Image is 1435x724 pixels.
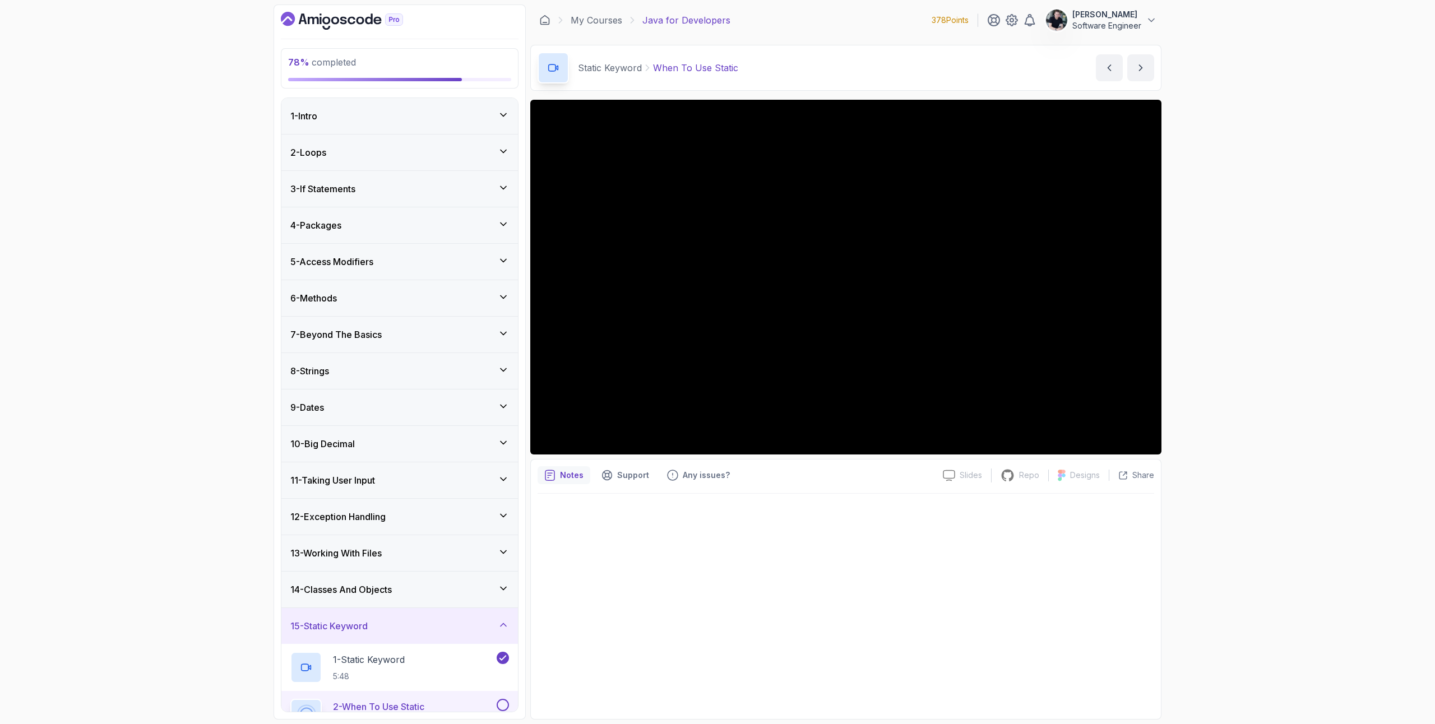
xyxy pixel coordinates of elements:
button: 6-Methods [281,280,518,316]
h3: 6 - Methods [290,291,337,305]
h3: 11 - Taking User Input [290,474,375,487]
h3: 14 - Classes And Objects [290,583,392,596]
p: Java for Developers [642,13,730,27]
button: 9-Dates [281,389,518,425]
h3: 3 - If Statements [290,182,355,196]
button: 2-Loops [281,134,518,170]
h3: 9 - Dates [290,401,324,414]
a: My Courses [571,13,622,27]
p: When To Use Static [653,61,738,75]
iframe: 2 - When to use Static [530,100,1161,454]
button: 14-Classes And Objects [281,572,518,607]
button: notes button [538,466,590,484]
h3: 10 - Big Decimal [290,437,355,451]
button: previous content [1096,54,1123,81]
p: 5:48 [333,671,405,682]
button: 15-Static Keyword [281,608,518,644]
a: Dashboard [539,15,550,26]
p: Any issues? [683,470,730,481]
button: 4-Packages [281,207,518,243]
h3: 12 - Exception Handling [290,510,386,523]
button: Share [1109,470,1154,481]
span: completed [288,57,356,68]
h3: 4 - Packages [290,219,341,232]
h3: 7 - Beyond The Basics [290,328,382,341]
button: Support button [595,466,656,484]
button: 8-Strings [281,353,518,389]
p: Designs [1070,470,1100,481]
p: Share [1132,470,1154,481]
p: Support [617,470,649,481]
p: 2 - When To Use Static [333,700,424,713]
h3: 1 - Intro [290,109,317,123]
button: 3-If Statements [281,171,518,207]
p: Notes [560,470,584,481]
p: Slides [960,470,982,481]
p: 378 Points [932,15,969,26]
button: 1-Static Keyword5:48 [290,652,509,683]
p: Software Engineer [1072,20,1141,31]
h3: 2 - Loops [290,146,326,159]
button: 13-Working With Files [281,535,518,571]
p: 1 - Static Keyword [333,653,405,666]
h3: 8 - Strings [290,364,329,378]
p: Static Keyword [578,61,642,75]
a: Dashboard [281,12,429,30]
img: user profile image [1046,10,1067,31]
p: [PERSON_NAME] [1072,9,1141,20]
button: next content [1127,54,1154,81]
span: 78 % [288,57,309,68]
button: Feedback button [660,466,737,484]
h3: 5 - Access Modifiers [290,255,373,268]
button: 11-Taking User Input [281,462,518,498]
h3: 15 - Static Keyword [290,619,368,633]
button: 7-Beyond The Basics [281,317,518,352]
button: 1-Intro [281,98,518,134]
button: 10-Big Decimal [281,426,518,462]
button: 12-Exception Handling [281,499,518,535]
p: Repo [1019,470,1039,481]
button: user profile image[PERSON_NAME]Software Engineer [1045,9,1157,31]
h3: 13 - Working With Files [290,546,382,560]
button: 5-Access Modifiers [281,244,518,280]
